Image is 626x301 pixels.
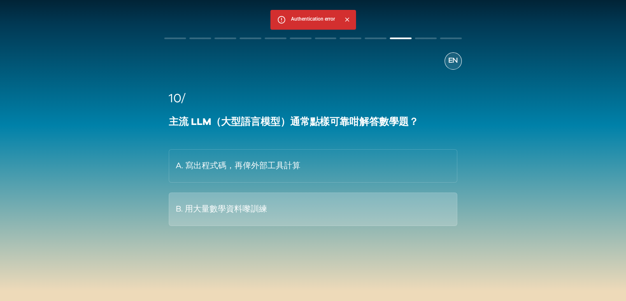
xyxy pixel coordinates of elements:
span: EN [448,55,458,66]
div: 主流 LLM（大型語言模型）通常點樣可靠咁解答數學題？ [169,115,457,129]
button: A. 寫出程式碼，再俾外部工具計算 [169,149,457,183]
button: B. 用大量數學資料嚟訓練 [169,193,457,226]
div: Authentication error [291,12,335,27]
div: 10/ [169,89,457,108]
button: Close [341,14,352,25]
